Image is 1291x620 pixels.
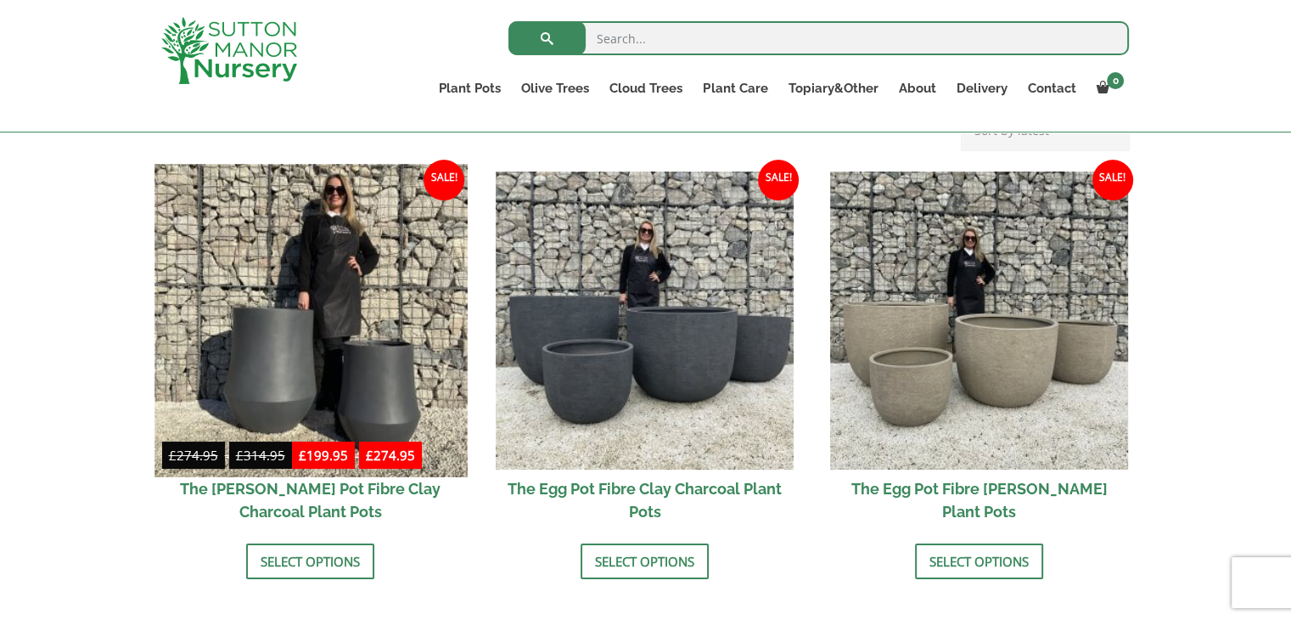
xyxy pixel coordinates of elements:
span: £ [299,447,306,464]
a: Topiary&Other [777,76,888,100]
bdi: 314.95 [236,447,285,464]
input: Search... [508,21,1129,55]
img: The Egg Pot Fibre Clay Champagne Plant Pots [830,172,1128,470]
bdi: 274.95 [169,447,218,464]
bdi: 274.95 [366,447,415,464]
h2: The [PERSON_NAME] Pot Fibre Clay Charcoal Plant Pots [162,470,460,531]
a: 0 [1086,76,1129,100]
a: About [888,76,946,100]
a: Sale! £274.95-£314.95 £199.95-£274.95 The [PERSON_NAME] Pot Fibre Clay Charcoal Plant Pots [162,172,460,531]
a: Olive Trees [511,76,599,100]
a: Select options for “The Egg Pot Fibre Clay Champagne Plant Pots” [915,544,1043,579]
a: Sale! The Egg Pot Fibre [PERSON_NAME] Plant Pots [830,172,1128,531]
img: logo [161,17,297,84]
del: - [162,445,292,470]
bdi: 199.95 [299,447,348,464]
img: The Bien Hoa Pot Fibre Clay Charcoal Plant Pots [154,164,467,476]
a: Plant Care [693,76,777,100]
a: Plant Pots [429,76,511,100]
a: Contact [1017,76,1086,100]
span: Sale! [424,160,464,200]
a: Cloud Trees [599,76,693,100]
a: Select options for “The Bien Hoa Pot Fibre Clay Charcoal Plant Pots” [246,544,374,579]
span: 0 [1107,72,1124,89]
span: £ [236,447,244,464]
a: Delivery [946,76,1017,100]
span: Sale! [758,160,799,200]
a: Select options for “The Egg Pot Fibre Clay Charcoal Plant Pots” [581,544,709,579]
a: Sale! The Egg Pot Fibre Clay Charcoal Plant Pots [496,172,794,531]
h2: The Egg Pot Fibre [PERSON_NAME] Plant Pots [830,470,1128,531]
img: The Egg Pot Fibre Clay Charcoal Plant Pots [496,172,794,470]
h2: The Egg Pot Fibre Clay Charcoal Plant Pots [496,470,794,531]
span: Sale! [1092,160,1133,200]
span: £ [169,447,177,464]
span: £ [366,447,373,464]
ins: - [292,445,422,470]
